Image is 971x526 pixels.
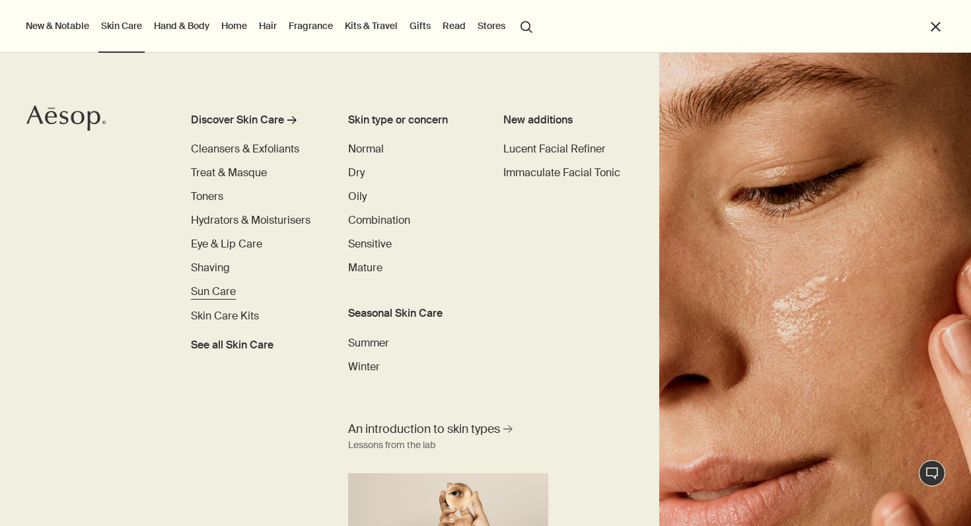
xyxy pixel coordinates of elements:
[348,165,365,181] a: Dry
[348,421,500,438] span: An introduction to skin types
[475,17,508,34] button: Stores
[440,17,468,34] a: Read
[515,13,538,38] button: Open search
[348,261,382,275] span: Mature
[348,189,367,205] a: Oily
[348,142,384,156] span: Normal
[191,189,223,203] span: Toners
[928,19,943,34] button: Close the Menu
[191,112,284,128] div: Discover Skin Care
[191,166,267,180] span: Treat & Masque
[191,237,262,251] span: Eye & Lip Care
[191,332,273,353] a: See all Skin Care
[348,189,367,203] span: Oily
[256,17,279,34] a: Hair
[191,260,230,276] a: Shaving
[191,165,267,181] a: Treat & Masque
[348,112,475,128] h3: Skin type or concern
[191,284,236,300] a: Sun Care
[348,359,380,375] a: Winter
[919,460,945,486] button: Live Assistance
[348,260,382,276] a: Mature
[659,53,971,526] img: Woman holding her face with her hands
[191,284,236,298] span: Sun Care
[191,309,259,323] span: Skin Care Kits
[348,306,475,321] h3: Seasonal Skin Care
[191,308,259,324] a: Skin Care Kits
[23,102,109,138] a: Aesop
[219,17,250,34] a: Home
[348,166,365,180] span: Dry
[191,112,318,133] a: Discover Skin Care
[348,236,392,252] a: Sensitive
[151,17,212,34] a: Hand & Body
[191,141,299,157] a: Cleansers & Exfoliants
[348,438,435,453] div: Lessons from the lab
[191,236,262,252] a: Eye & Lip Care
[191,142,299,156] span: Cleansers & Exfoliants
[348,360,380,374] span: Winter
[348,213,410,228] a: Combination
[348,336,389,350] span: Summer
[191,337,273,353] span: See all Skin Care
[191,213,310,227] span: Hydrators & Moisturisers
[503,166,620,180] span: Immaculate Facial Tonic
[286,17,336,34] a: Fragrance
[503,142,606,156] span: Lucent Facial Refiner
[503,141,606,157] a: Lucent Facial Refiner
[342,17,400,34] a: Kits & Travel
[348,237,392,251] span: Sensitive
[348,141,384,157] a: Normal
[348,213,410,227] span: Combination
[23,17,92,34] button: New & Notable
[26,105,106,131] svg: Aesop
[503,112,630,128] div: New additions
[503,165,620,181] a: Immaculate Facial Tonic
[348,335,389,351] a: Summer
[191,189,223,205] a: Toners
[98,17,145,34] a: Skin Care
[191,261,230,275] span: Shaving
[191,213,310,228] a: Hydrators & Moisturisers
[407,17,433,34] a: Gifts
